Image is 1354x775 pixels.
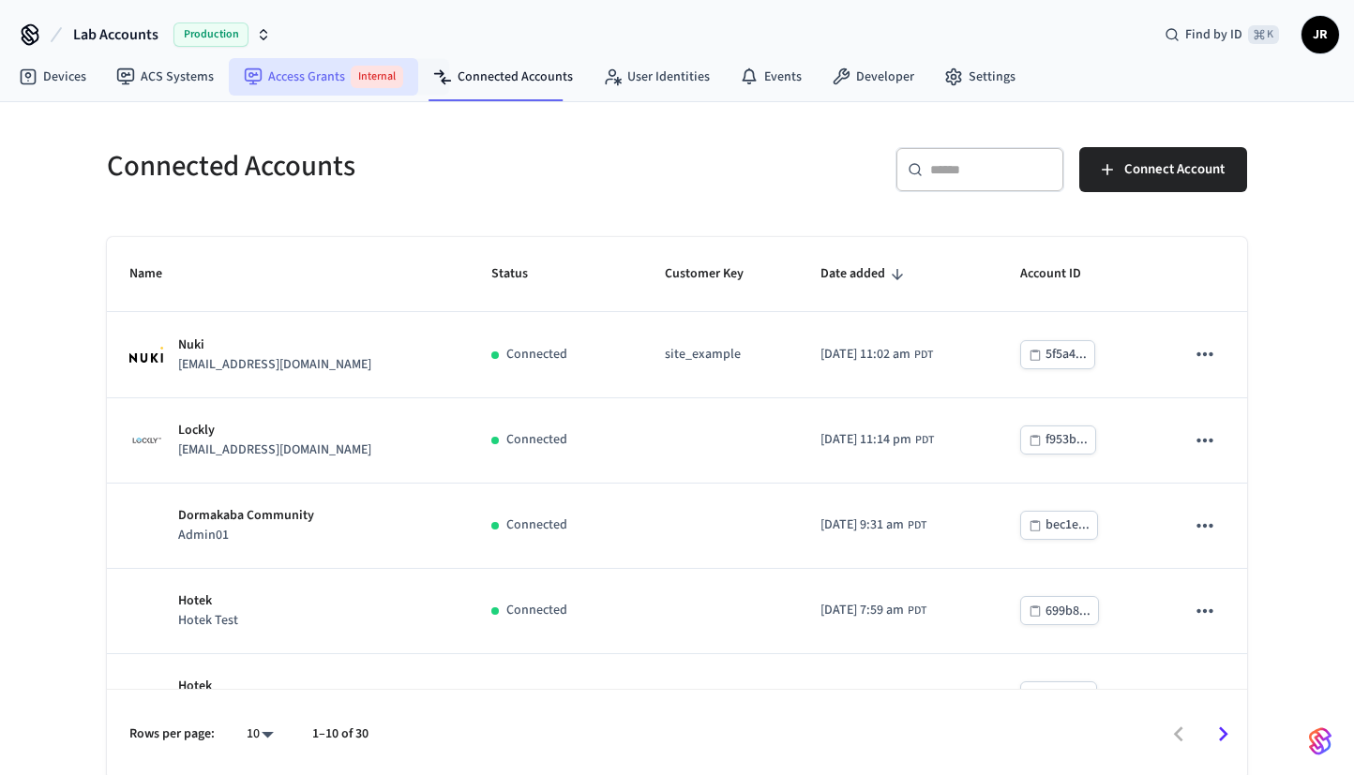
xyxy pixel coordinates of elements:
span: PDT [914,347,933,364]
p: Lockly [178,421,371,440]
a: Access GrantsInternal [229,58,418,96]
span: Name [129,260,187,289]
button: f953b... [1020,425,1096,455]
span: ⌘ K [1248,25,1279,44]
p: site_example [665,345,776,365]
span: [DATE] 7:59 am [820,601,904,620]
p: [EMAIL_ADDRESS][DOMAIN_NAME] [178,440,371,460]
a: Settings [929,60,1031,94]
div: America/Los_Angeles [820,515,926,535]
p: Hotek [178,591,238,611]
div: bec1e... [1046,514,1090,537]
div: 699b8... [1046,600,1091,623]
span: JR [1303,18,1337,52]
span: [DATE] 11:14 pm [820,430,911,450]
img: Lockly Logo, Square [129,432,163,449]
span: PDT [908,603,926,619]
img: Nuki Logo, Square [129,347,163,362]
p: Connected [506,686,567,706]
a: ACS Systems [101,60,229,94]
p: Hotek Test [178,611,238,631]
div: America/Los_Angeles [820,686,927,706]
div: 5f5a4... [1046,343,1087,366]
p: Connected [506,430,567,450]
span: Date added [820,260,910,289]
p: 1–10 of 30 [312,724,369,744]
p: Connected [506,345,567,365]
a: Devices [4,60,101,94]
span: Connect Account [1124,157,1225,182]
span: Production [173,22,248,47]
div: Find by ID⌘ K [1150,18,1294,52]
button: bec1e... [1020,511,1098,540]
img: SeamLogoGradient.69752ec5.svg [1309,726,1331,756]
a: Events [725,60,817,94]
div: America/Los_Angeles [820,345,933,365]
div: 10 [237,721,282,748]
span: Find by ID [1185,25,1242,44]
th: Customer Key [642,237,799,312]
p: Rows per page: [129,724,215,744]
div: f953b... [1046,428,1088,452]
div: America/Los_Angeles [820,430,934,450]
span: Internal [351,66,403,88]
button: 699b8... [1020,596,1099,625]
div: 69c94... [1046,685,1089,708]
a: Connected Accounts [418,60,588,94]
button: Go to next page [1201,712,1245,756]
span: Account ID [1020,260,1106,289]
p: [EMAIL_ADDRESS][DOMAIN_NAME] [178,355,371,375]
span: PDT [908,517,926,534]
p: Connected [506,601,567,620]
button: Connect Account [1079,147,1247,192]
div: America/Los_Angeles [820,601,926,620]
span: Status [491,260,552,289]
p: Dormakaba Community [178,506,314,526]
span: [DATE] 11:02 am [820,345,910,365]
button: 5f5a4... [1020,340,1095,369]
a: Developer [817,60,929,94]
button: JR [1301,16,1339,53]
a: User Identities [588,60,725,94]
p: Admin01 [178,526,314,545]
button: 69c94... [1020,681,1097,710]
p: Connected [506,515,567,535]
span: PDT [915,432,934,449]
span: [DATE] 2:42 pm [820,686,905,706]
span: Lab Accounts [73,23,158,46]
h5: Connected Accounts [107,147,666,186]
p: Hotek [178,677,227,696]
p: Nuki [178,335,371,355]
span: [DATE] 9:31 am [820,515,904,535]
